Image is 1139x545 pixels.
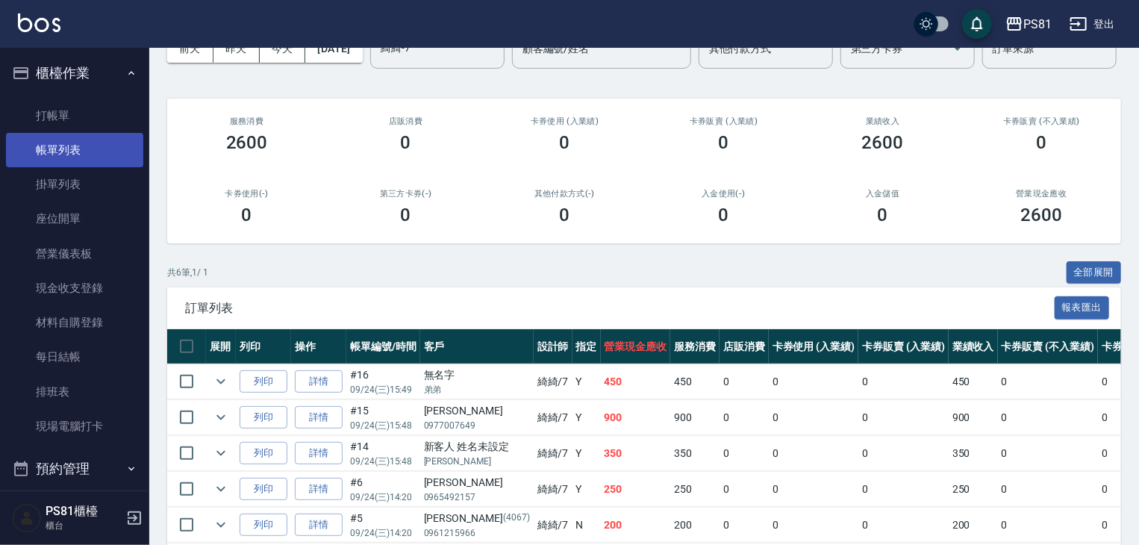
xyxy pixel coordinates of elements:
[240,370,287,393] button: 列印
[210,370,232,393] button: expand row
[572,364,601,399] td: Y
[534,400,572,435] td: 綺綺 /7
[572,400,601,435] td: Y
[6,409,143,443] a: 現場電腦打卡
[601,436,671,471] td: 350
[12,503,42,533] img: Person
[346,364,420,399] td: #16
[503,116,626,126] h2: 卡券使用 (入業績)
[295,442,343,465] a: 詳情
[295,406,343,429] a: 詳情
[998,400,1098,435] td: 0
[424,475,530,490] div: [PERSON_NAME]
[720,508,769,543] td: 0
[350,526,416,540] p: 09/24 (三) 14:20
[350,383,416,396] p: 09/24 (三) 15:49
[949,329,998,364] th: 業績收入
[858,364,949,399] td: 0
[424,511,530,526] div: [PERSON_NAME]
[1067,261,1122,284] button: 全部展開
[821,116,944,126] h2: 業績收入
[670,329,720,364] th: 服務消費
[424,490,530,504] p: 0965492157
[719,132,729,153] h3: 0
[1037,132,1047,153] h3: 0
[769,364,859,399] td: 0
[560,132,570,153] h3: 0
[424,403,530,419] div: [PERSON_NAME]
[295,478,343,501] a: 詳情
[185,116,308,126] h3: 服務消費
[346,329,420,364] th: 帳單編號/時間
[862,132,904,153] h3: 2600
[210,442,232,464] button: expand row
[601,472,671,507] td: 250
[6,237,143,271] a: 營業儀表板
[424,383,530,396] p: 弟弟
[6,167,143,202] a: 掛單列表
[167,35,213,63] button: 前天
[206,329,236,364] th: 展開
[572,472,601,507] td: Y
[998,329,1098,364] th: 卡券販賣 (不入業績)
[949,364,998,399] td: 450
[424,526,530,540] p: 0961215966
[236,329,291,364] th: 列印
[210,406,232,429] button: expand row
[305,35,362,63] button: [DATE]
[226,132,268,153] h3: 2600
[350,455,416,468] p: 09/24 (三) 15:48
[210,478,232,500] button: expand row
[858,329,949,364] th: 卡券販賣 (入業績)
[350,419,416,432] p: 09/24 (三) 15:48
[6,375,143,409] a: 排班表
[670,364,720,399] td: 450
[858,436,949,471] td: 0
[720,400,769,435] td: 0
[1064,10,1121,38] button: 登出
[769,508,859,543] td: 0
[240,442,287,465] button: 列印
[980,116,1103,126] h2: 卡券販賣 (不入業績)
[6,271,143,305] a: 現金收支登錄
[6,99,143,133] a: 打帳單
[821,189,944,199] h2: 入金儲值
[858,400,949,435] td: 0
[346,436,420,471] td: #14
[601,329,671,364] th: 營業現金應收
[1023,15,1052,34] div: PS81
[572,508,601,543] td: N
[295,370,343,393] a: 詳情
[601,508,671,543] td: 200
[858,472,949,507] td: 0
[6,449,143,488] button: 預約管理
[185,189,308,199] h2: 卡券使用(-)
[769,400,859,435] td: 0
[1021,205,1063,225] h3: 2600
[720,329,769,364] th: 店販消費
[346,400,420,435] td: #15
[998,436,1098,471] td: 0
[719,205,729,225] h3: 0
[295,514,343,537] a: 詳情
[1055,296,1110,320] button: 報表匯出
[503,189,626,199] h2: 其他付款方式(-)
[18,13,60,32] img: Logo
[346,472,420,507] td: #6
[213,35,260,63] button: 昨天
[878,205,888,225] h3: 0
[6,54,143,93] button: 櫃檯作業
[534,436,572,471] td: 綺綺 /7
[572,436,601,471] td: Y
[424,419,530,432] p: 0977007649
[720,436,769,471] td: 0
[601,364,671,399] td: 450
[346,508,420,543] td: #5
[6,202,143,236] a: 座位開單
[998,364,1098,399] td: 0
[350,490,416,504] p: 09/24 (三) 14:20
[858,508,949,543] td: 0
[240,478,287,501] button: 列印
[401,205,411,225] h3: 0
[670,472,720,507] td: 250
